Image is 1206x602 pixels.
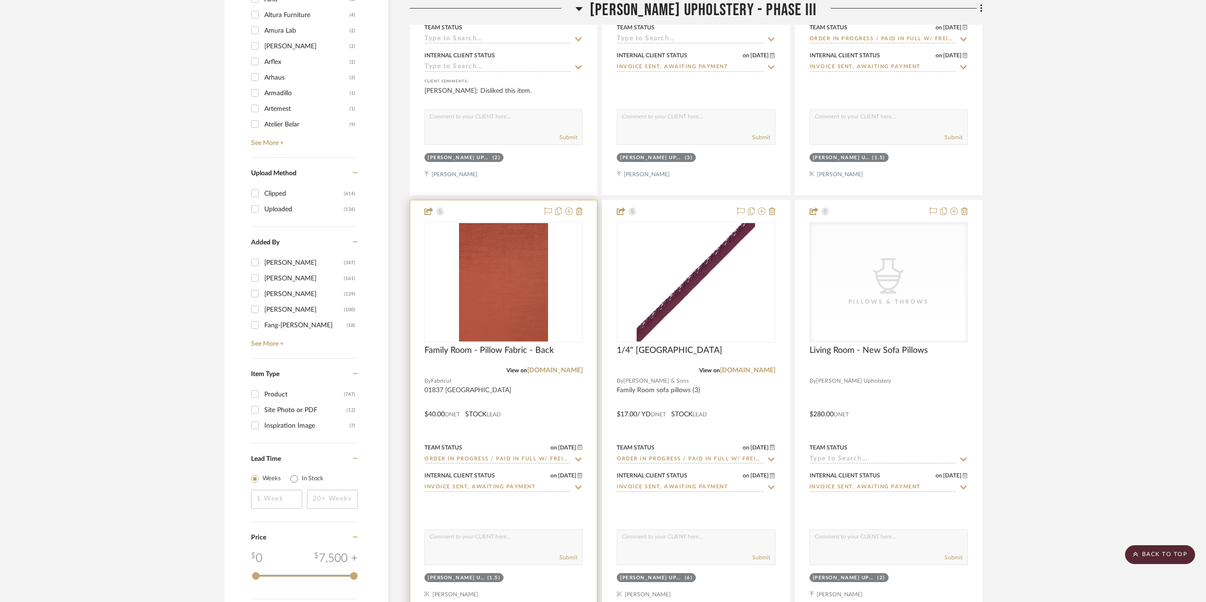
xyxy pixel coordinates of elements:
[637,223,755,341] img: 1/4" Palais Cord
[810,377,816,386] span: By
[936,25,942,30] span: on
[350,8,355,23] div: (4)
[251,239,279,246] span: Added By
[810,455,956,464] input: Type to Search…
[264,70,350,85] div: Arhaus
[617,483,764,492] input: Type to Search…
[424,86,583,105] div: [PERSON_NAME]: Disliked this item.
[749,472,770,479] span: [DATE]
[810,223,967,342] div: 0
[617,377,623,386] span: By
[816,377,891,386] span: [PERSON_NAME] Upholstery
[872,154,885,162] div: (1.5)
[264,39,350,54] div: [PERSON_NAME]
[559,133,577,142] button: Submit
[617,63,764,72] input: Type to Search…
[743,53,749,58] span: on
[350,39,355,54] div: (2)
[617,51,687,60] div: Internal Client Status
[813,154,870,162] div: [PERSON_NAME] Upholstery - Phase III
[550,445,557,450] span: on
[347,403,355,418] div: (12)
[428,575,485,582] div: [PERSON_NAME] Upholstery - Phase III
[264,54,350,70] div: Arflex
[749,444,770,451] span: [DATE]
[264,8,350,23] div: Altura Furniture
[810,35,956,44] input: Type to Search…
[685,154,693,162] div: (3)
[936,473,942,478] span: on
[264,186,344,201] div: Clipped
[350,117,355,132] div: (9)
[264,23,350,38] div: Amura Lab
[945,133,963,142] button: Submit
[557,444,577,451] span: [DATE]
[344,271,355,286] div: (161)
[249,333,358,348] a: See More +
[264,255,344,270] div: [PERSON_NAME]
[350,70,355,85] div: (2)
[942,52,963,59] span: [DATE]
[841,297,936,306] div: Pillows & Throws
[617,471,687,480] div: Internal Client Status
[810,471,880,480] div: Internal Client Status
[264,101,350,117] div: Artemest
[945,553,963,562] button: Submit
[493,154,501,162] div: (2)
[344,302,355,317] div: (100)
[559,553,577,562] button: Submit
[487,575,501,582] div: (1.5)
[424,23,462,32] div: Team Status
[264,418,350,433] div: Inspiration Image
[623,377,689,386] span: [PERSON_NAME] & Sons
[942,472,963,479] span: [DATE]
[752,553,770,562] button: Submit
[264,271,344,286] div: [PERSON_NAME]
[810,51,880,60] div: Internal Client Status
[424,455,571,464] input: Type to Search…
[424,443,462,452] div: Team Status
[720,367,775,374] a: [DOMAIN_NAME]
[810,345,928,356] span: Living Room - New Sofa Pillows
[350,23,355,38] div: (2)
[752,133,770,142] button: Submit
[813,575,875,582] div: [PERSON_NAME] Upholstery - Phase III
[617,35,764,44] input: Type to Search…
[810,63,956,72] input: Type to Search…
[264,403,347,418] div: Site Photo or PDF
[350,101,355,117] div: (1)
[424,51,495,60] div: Internal Client Status
[314,550,358,567] div: 7,500 +
[424,35,571,44] input: Type to Search…
[424,471,495,480] div: Internal Client Status
[344,255,355,270] div: (347)
[264,387,344,402] div: Product
[743,473,749,478] span: on
[620,575,683,582] div: [PERSON_NAME] Upholstery - Phase III
[251,550,262,567] div: 0
[617,455,764,464] input: Type to Search…
[617,443,655,452] div: Team Status
[743,445,749,450] span: on
[264,318,347,333] div: Fang-[PERSON_NAME]
[262,474,281,484] label: Weeks
[302,474,324,484] label: In Stock
[344,387,355,402] div: (747)
[620,154,683,162] div: [PERSON_NAME] Upholstery - Phase III
[350,86,355,101] div: (1)
[431,377,451,386] span: Fabricut
[251,456,281,462] span: Lead Time
[617,345,722,356] span: 1/4" [GEOGRAPHIC_DATA]
[264,117,350,132] div: Atelier Belar
[424,63,571,72] input: Type to Search…
[347,318,355,333] div: (18)
[1125,545,1195,564] scroll-to-top-button: BACK TO TOP
[350,418,355,433] div: (7)
[251,170,297,177] span: Upload Method
[685,575,693,582] div: (6)
[877,575,885,582] div: (2)
[527,367,583,374] a: [DOMAIN_NAME]
[350,54,355,70] div: (2)
[810,443,847,452] div: Team Status
[506,368,527,373] span: View on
